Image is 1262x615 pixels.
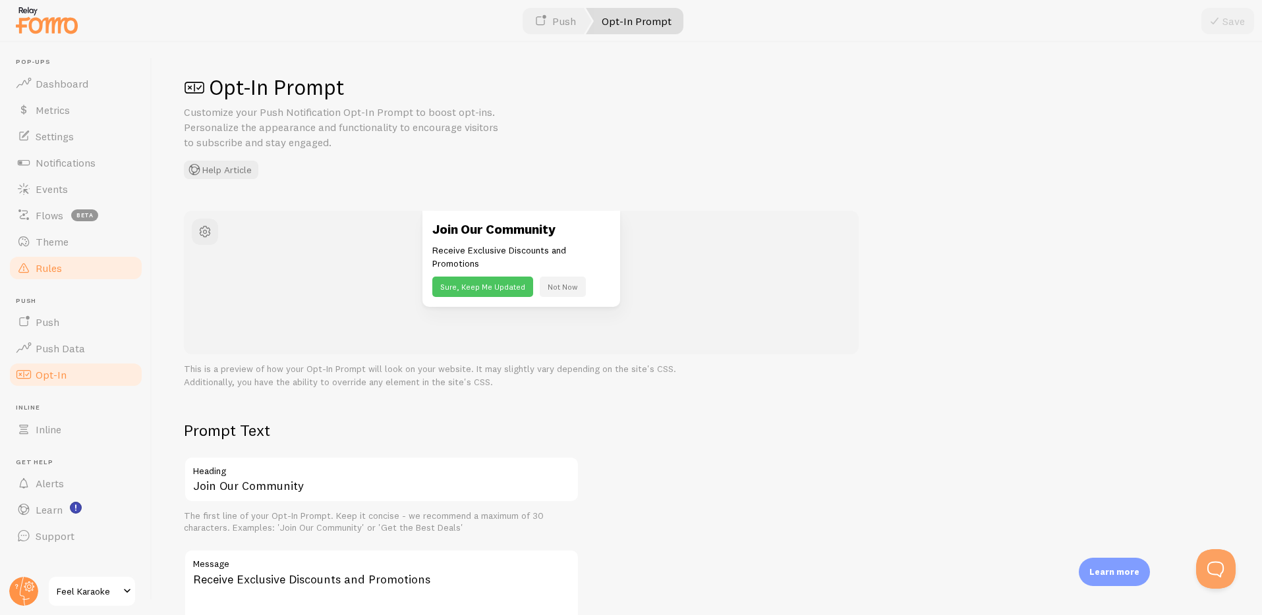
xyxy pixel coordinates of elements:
[36,130,74,143] span: Settings
[36,261,62,275] span: Rules
[184,549,579,572] label: Message
[36,529,74,543] span: Support
[8,228,144,255] a: Theme
[184,105,500,150] p: Customize your Push Notification Opt-In Prompt to boost opt-ins. Personalize the appearance and f...
[1196,549,1236,589] iframe: Help Scout Beacon - Open
[36,315,59,329] span: Push
[1079,558,1150,586] div: Learn more
[1089,566,1139,578] p: Learn more
[184,74,1230,101] h1: Opt-In Prompt
[184,362,859,388] p: This is a preview of how your Opt-In Prompt will look on your website. It may slightly vary depen...
[36,503,63,516] span: Learn
[36,342,85,355] span: Push Data
[47,575,136,607] a: Feel Karaoke
[432,244,610,270] p: Receive Exclusive Discounts and Promotions
[36,477,64,490] span: Alerts
[70,502,82,514] svg: <p>Watch New Feature Tutorials!</p>
[36,235,69,248] span: Theme
[8,149,144,176] a: Notifications
[184,161,258,179] button: Help Article
[36,77,88,90] span: Dashboard
[16,58,144,67] span: Pop-ups
[8,123,144,149] a: Settings
[8,335,144,361] a: Push Data
[8,470,144,496] a: Alerts
[36,156,96,169] span: Notifications
[36,423,61,436] span: Inline
[14,3,80,37] img: fomo-relay-logo-orange.svg
[540,277,586,297] button: Not Now
[184,420,579,441] h2: Prompt Text
[16,458,144,467] span: Get Help
[8,202,144,228] a: Flows beta
[36,368,67,381] span: Opt-In
[8,361,144,388] a: Opt-In
[16,404,144,412] span: Inline
[8,176,144,202] a: Events
[36,182,68,196] span: Events
[36,103,70,117] span: Metrics
[8,97,144,123] a: Metrics
[8,416,144,442] a: Inline
[8,523,144,549] a: Support
[16,297,144,306] span: Push
[36,209,63,222] span: Flows
[184,510,579,533] div: The first line of your Opt-In Prompt. Keep it concise - we recommend a maximum of 30 characters. ...
[71,209,98,221] span: beta
[432,221,610,238] h3: Join Our Community
[8,70,144,97] a: Dashboard
[8,255,144,281] a: Rules
[8,309,144,335] a: Push
[57,583,119,599] span: Feel Karaoke
[8,496,144,523] a: Learn
[432,277,533,297] button: Sure, Keep Me Updated
[184,456,579,479] label: Heading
